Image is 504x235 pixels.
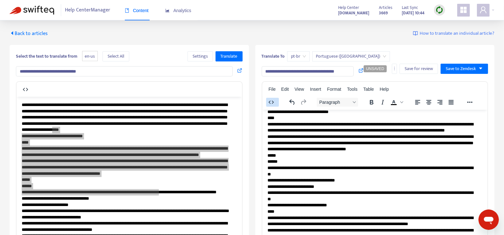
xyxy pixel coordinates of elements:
[377,98,388,107] button: Italic
[188,51,213,61] button: Settings
[434,98,445,107] button: Align right
[338,4,359,11] span: Help Center
[310,87,321,92] span: Insert
[479,66,483,71] span: caret-down
[464,98,475,107] button: Reveal or hide additional toolbar items
[338,9,369,17] a: [DOMAIN_NAME]
[108,53,124,60] span: Select All
[221,53,238,60] span: Translate
[316,52,386,61] span: Portuguese (Brazil)
[165,8,170,13] span: area-chart
[298,98,309,107] button: Redo
[420,30,494,37] span: How to translate an individual article?
[392,66,397,71] span: more
[441,64,488,74] button: Save to Zendeskcaret-down
[10,31,15,36] span: caret-left
[392,64,397,74] button: more
[338,10,369,17] strong: [DOMAIN_NAME]
[319,100,350,105] span: Paragraph
[165,8,191,13] span: Analytics
[216,51,243,61] button: Translate
[295,87,304,92] span: View
[287,98,297,107] button: Undo
[413,30,494,37] a: How to translate an individual article?
[479,210,499,230] iframe: Button to launch messaging window
[423,98,434,107] button: Align center
[291,52,306,61] span: pt-br
[16,53,77,60] b: Select the text to translate from
[316,98,358,107] button: Block Paragraph
[268,87,276,92] span: File
[379,10,388,17] strong: 3669
[413,31,418,36] img: image-link
[10,6,54,15] img: Swifteq
[363,87,374,92] span: Table
[281,87,289,92] span: Edit
[460,6,467,14] span: appstore
[10,29,48,38] span: Back to articles
[262,53,285,60] b: Translate To
[445,98,456,107] button: Justify
[366,67,384,71] span: UNSAVED
[402,10,424,17] strong: [DATE] 10:44
[400,64,438,74] button: Save for review
[412,98,423,107] button: Align left
[125,8,129,13] span: book
[402,4,418,11] span: Last Sync
[479,6,487,14] span: user
[388,98,404,107] div: Text color Black
[436,6,444,14] img: sync.dc5367851b00ba804db3.png
[366,98,377,107] button: Bold
[347,87,358,92] span: Tools
[65,4,110,16] span: Help Center Manager
[327,87,341,92] span: Format
[193,53,208,60] span: Settings
[380,87,389,92] span: Help
[103,51,129,61] button: Select All
[379,4,392,11] span: Articles
[405,65,433,72] span: Save for review
[446,65,476,72] span: Save to Zendesk
[82,51,98,61] span: en-us
[125,8,149,13] span: Content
